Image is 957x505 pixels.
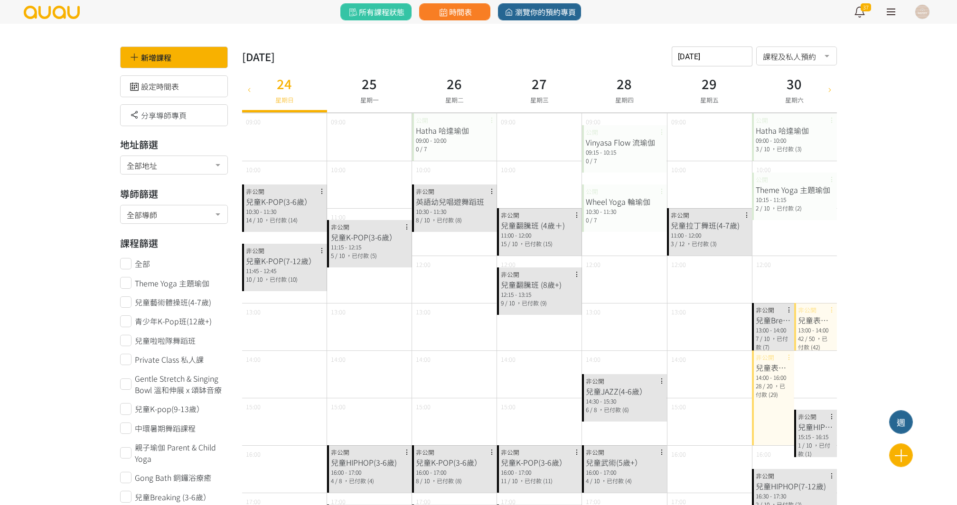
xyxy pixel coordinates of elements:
input: 請選擇時間表日期 [672,46,752,66]
span: / 10 [420,477,430,485]
span: Theme Yoga 主題瑜伽 [135,277,209,289]
span: 全部 [135,258,150,269]
div: [DATE] [242,49,275,64]
span: ，已付款 (3) [686,239,717,248]
span: / 12 [675,239,685,248]
div: 兒童K-POP(3-6歲） [331,231,408,243]
span: ，已付款 (3) [771,145,802,153]
div: 兒童HIPHOP(7-12歲) [756,480,833,492]
h3: 導師篩選 [120,187,228,201]
span: 10:00 [671,165,686,174]
span: 37 [861,3,871,11]
span: 13:00 [331,307,346,316]
div: 16:30 - 17:30 [756,492,833,500]
span: 1 [798,441,801,449]
span: / 7 [590,216,597,224]
span: 2 [756,204,759,212]
span: 兒童啦啦隊舞蹈班 [135,335,196,346]
span: / 10 [253,275,263,283]
span: 10:00 [246,165,261,174]
span: 09:00 [246,117,261,126]
span: ，已付款 (6) [598,405,629,413]
span: 09:00 [671,117,686,126]
span: 全部導師 [127,208,221,220]
div: 16:00 - 17:00 [331,468,408,477]
span: 6 [586,405,589,413]
span: 5 [331,251,334,259]
div: 14:00 - 16:00 [756,373,791,382]
span: Gong Bath 銅鑼浴療癒 [135,472,211,483]
span: / 7 [590,156,597,165]
span: 14:00 [331,355,346,364]
span: ，已付款 (14) [264,216,298,224]
div: 兒童翻騰班 (4歲＋) [501,220,578,231]
span: 0 [586,216,589,224]
h3: 24 [275,74,294,93]
span: ，已付款 (1) [798,441,830,458]
span: / 8 [590,405,597,413]
span: 12:00 [586,260,600,269]
div: 週 [890,416,912,429]
span: ，已付款 (8) [431,477,462,485]
span: 16:00 [246,450,261,459]
span: 12:00 [671,260,686,269]
div: 兒童K-POP(3-6歲） [416,457,493,468]
span: 13:00 [416,307,431,316]
span: 4 [331,477,334,485]
div: 15:15 - 16:15 [798,432,833,441]
div: 10:30 - 11:30 [586,207,663,216]
span: 16:00 [671,450,686,459]
span: 8 [416,216,419,224]
span: 4 [586,477,589,485]
span: 星期二 [445,95,464,104]
div: 12:15 - 13:15 [501,290,578,299]
span: Private Class 私人課 [135,354,204,365]
h3: 28 [615,74,634,93]
span: 14:00 [501,355,516,364]
span: / 10 [760,334,769,342]
span: 15:00 [246,402,261,411]
span: ，已付款 (9) [516,299,547,307]
div: 14:30 - 15:30 [586,397,663,405]
div: 新增課程 [120,46,228,68]
span: 11 [501,477,507,485]
span: / 10 [253,216,263,224]
a: 所有課程狀態 [340,3,412,20]
div: 兒童HIPHOP(3-6歲) [798,421,833,432]
div: 兒童表演/比賽活動 [756,362,791,373]
span: / 10 [420,216,430,224]
span: 時間表 [437,6,472,18]
span: 7 [756,334,759,342]
span: 課程及私人預約 [763,49,830,61]
span: 3 [756,145,759,153]
span: / 10 [760,204,769,212]
span: 3 [671,239,674,248]
div: 11:45 - 12:45 [246,266,323,275]
span: 9 [501,299,504,307]
span: 12:00 [416,260,431,269]
span: 09:00 [501,117,516,126]
span: ，已付款 (29) [756,382,785,398]
span: 10:00 [756,165,771,174]
span: 兒童K-pop(9-13歲） [135,403,204,414]
span: 11:00 [331,212,346,221]
h3: 29 [700,74,719,93]
span: 15:00 [671,402,686,411]
span: ，已付款 (10) [264,275,298,283]
div: 兒童K-POP(3-6歲） [501,457,578,468]
span: 14 [246,216,252,224]
span: 8 [416,477,419,485]
span: 15:00 [331,402,346,411]
span: 10 [246,275,252,283]
span: 10:00 [501,165,516,174]
div: 兒童JAZZ(4-6歲） [586,386,663,397]
span: / 10 [760,145,769,153]
span: 15:00 [501,402,516,411]
span: / 8 [335,477,342,485]
div: 13:00 - 14:00 [756,326,791,334]
span: 星期六 [785,95,804,104]
div: 兒童拉丁舞班(4-7歲) [671,220,748,231]
span: 星期日 [275,95,294,104]
a: 瀏覽你的預約專頁 [498,3,581,20]
span: 星期三 [530,95,549,104]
